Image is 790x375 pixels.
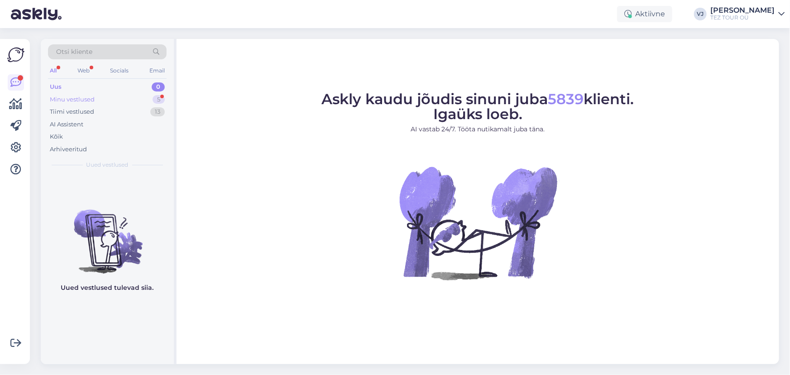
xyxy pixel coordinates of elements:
[148,65,167,77] div: Email
[56,47,92,57] span: Otsi kliente
[50,82,62,91] div: Uus
[152,82,165,91] div: 0
[710,7,775,14] div: [PERSON_NAME]
[150,107,165,116] div: 13
[7,46,24,63] img: Askly Logo
[48,65,58,77] div: All
[322,90,634,123] span: Askly kaudu jõudis sinuni juba klienti. Igaüks loeb.
[108,65,130,77] div: Socials
[50,145,87,154] div: Arhiveeritud
[50,120,83,129] div: AI Assistent
[76,65,91,77] div: Web
[322,125,634,134] p: AI vastab 24/7. Tööta nutikamalt juba täna.
[548,90,584,108] span: 5839
[153,95,165,104] div: 5
[50,107,94,116] div: Tiimi vestlused
[710,7,785,21] a: [PERSON_NAME]TEZ TOUR OÜ
[61,283,154,293] p: Uued vestlused tulevad siia.
[710,14,775,21] div: TEZ TOUR OÜ
[694,8,707,20] div: VJ
[86,161,129,169] span: Uued vestlused
[41,193,174,275] img: No chats
[50,95,95,104] div: Minu vestlused
[50,132,63,141] div: Kõik
[397,141,560,304] img: No Chat active
[617,6,672,22] div: Aktiivne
